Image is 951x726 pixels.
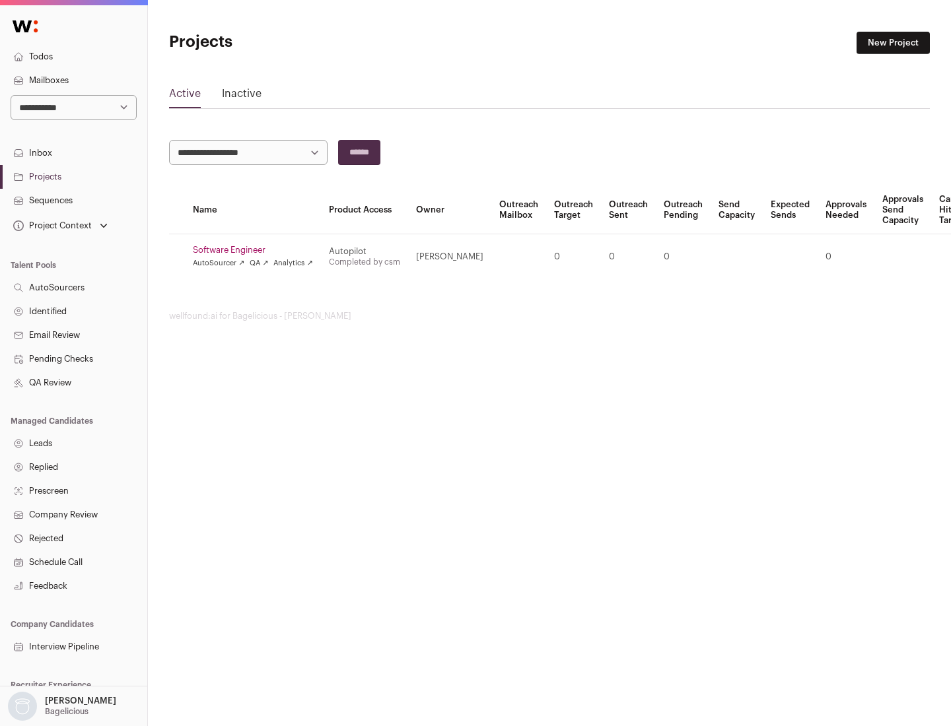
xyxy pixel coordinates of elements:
[874,186,931,234] th: Approvals Send Capacity
[601,234,656,280] td: 0
[711,186,763,234] th: Send Capacity
[45,696,116,706] p: [PERSON_NAME]
[169,86,201,107] a: Active
[11,220,92,231] div: Project Context
[857,32,930,54] a: New Project
[5,692,119,721] button: Open dropdown
[185,186,321,234] th: Name
[222,86,262,107] a: Inactive
[408,234,491,280] td: [PERSON_NAME]
[656,186,711,234] th: Outreach Pending
[169,32,423,53] h1: Projects
[5,13,45,40] img: Wellfound
[169,311,930,321] footer: wellfound:ai for Bagelicious - [PERSON_NAME]
[763,186,818,234] th: Expected Sends
[818,234,874,280] td: 0
[193,245,313,255] a: Software Engineer
[818,186,874,234] th: Approvals Needed
[329,258,400,266] a: Completed by csm
[45,706,88,717] p: Bagelicious
[250,258,268,269] a: QA ↗
[546,234,601,280] td: 0
[321,186,408,234] th: Product Access
[11,216,110,235] button: Open dropdown
[273,258,312,269] a: Analytics ↗
[546,186,601,234] th: Outreach Target
[408,186,491,234] th: Owner
[601,186,656,234] th: Outreach Sent
[193,258,244,269] a: AutoSourcer ↗
[656,234,711,280] td: 0
[491,186,546,234] th: Outreach Mailbox
[329,246,400,257] div: Autopilot
[8,692,37,721] img: nopic.png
